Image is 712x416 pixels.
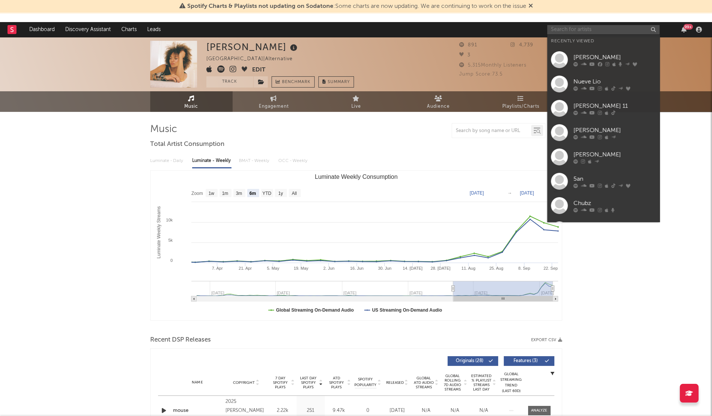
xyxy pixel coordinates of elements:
[259,102,289,111] span: Engagement
[262,191,271,196] text: YTD
[222,191,228,196] text: 1m
[142,22,166,37] a: Leads
[239,266,252,270] text: 21. Apr
[294,266,309,270] text: 19. May
[192,155,231,167] div: Luminate - Weekly
[442,374,463,392] span: Global Rolling 7D Audio Streams
[386,380,404,385] span: Released
[233,91,315,112] a: Engagement
[60,22,116,37] a: Discovery Assistant
[378,266,391,270] text: 30. Jun
[459,53,470,58] span: 3
[547,72,660,96] a: Nueve Lio
[372,308,442,313] text: US Streaming On-Demand Audio
[318,76,354,88] button: Summary
[166,218,173,222] text: 10k
[385,407,410,415] div: [DATE]
[208,191,214,196] text: 1w
[547,96,660,120] a: [PERSON_NAME] 11
[151,171,562,320] svg: Luminate Weekly Consumption
[116,22,142,37] a: Charts
[299,376,318,389] span: Last Day Spotify Plays
[573,77,656,86] div: Nueve Lio
[187,3,526,9] span: : Some charts are now updating. We are continuing to work on the issue
[461,266,475,270] text: 11. Aug
[480,91,562,112] a: Playlists/Charts
[547,169,660,193] a: 5an
[173,407,222,415] a: mouse
[299,407,323,415] div: 251
[452,128,531,134] input: Search by song name or URL
[150,91,233,112] a: Music
[573,126,656,135] div: [PERSON_NAME]
[573,101,656,110] div: [PERSON_NAME] 11
[236,191,242,196] text: 3m
[427,102,450,111] span: Audience
[355,407,381,415] div: 0
[278,191,283,196] text: 1y
[681,27,687,33] button: 99+
[459,43,477,48] span: 891
[500,371,522,394] div: Global Streaming Trend (Last 60D)
[470,190,484,196] text: [DATE]
[541,291,554,295] text: [DATE]
[547,193,660,218] a: Chubz
[442,407,467,415] div: N/A
[547,48,660,72] a: [PERSON_NAME]
[547,25,660,34] input: Search for artists
[270,407,295,415] div: 2.22k
[684,24,693,30] div: 99 +
[191,191,203,196] text: Zoom
[150,140,224,149] span: Total Artist Consumption
[573,174,656,183] div: 5an
[150,336,211,345] span: Recent DSP Releases
[504,356,554,366] button: Features(3)
[543,266,558,270] text: 22. Sep
[509,359,543,363] span: Features ( 3 )
[206,76,253,88] button: Track
[518,266,530,270] text: 8. Sep
[291,191,296,196] text: All
[528,3,533,9] span: Dismiss
[403,266,422,270] text: 14. [DATE]
[351,102,361,111] span: Live
[267,266,279,270] text: 5. May
[547,145,660,169] a: [PERSON_NAME]
[551,37,656,46] div: Recently Viewed
[448,356,498,366] button: Originals(28)
[471,407,496,415] div: N/A
[170,258,172,263] text: 0
[282,78,310,87] span: Benchmark
[315,174,397,180] text: Luminate Weekly Consumption
[430,266,450,270] text: 28. [DATE]
[471,374,492,392] span: Estimated % Playlist Streams Last Day
[502,102,539,111] span: Playlists/Charts
[459,72,503,77] span: Jump Score: 73.5
[547,120,660,145] a: [PERSON_NAME]
[168,238,173,242] text: 5k
[156,206,161,259] text: Luminate Weekly Streams
[531,338,562,342] button: Export CSV
[323,266,334,270] text: 2. Jun
[272,76,315,88] a: Benchmark
[397,91,480,112] a: Audience
[212,266,222,270] text: 7. Apr
[459,63,527,68] span: 5,315 Monthly Listeners
[520,190,534,196] text: [DATE]
[173,380,222,385] div: Name
[24,22,60,37] a: Dashboard
[270,376,290,389] span: 7 Day Spotify Plays
[187,3,333,9] span: Spotify Charts & Playlists not updating on Sodatone
[206,41,299,53] div: [PERSON_NAME]
[510,43,533,48] span: 4,739
[573,150,656,159] div: [PERSON_NAME]
[233,380,255,385] span: Copyright
[489,266,503,270] text: 25. Aug
[327,407,351,415] div: 9.47k
[184,102,198,111] span: Music
[328,80,350,84] span: Summary
[350,266,363,270] text: 16. Jun
[573,199,656,208] div: Chubz
[413,376,434,389] span: Global ATD Audio Streams
[413,407,439,415] div: N/A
